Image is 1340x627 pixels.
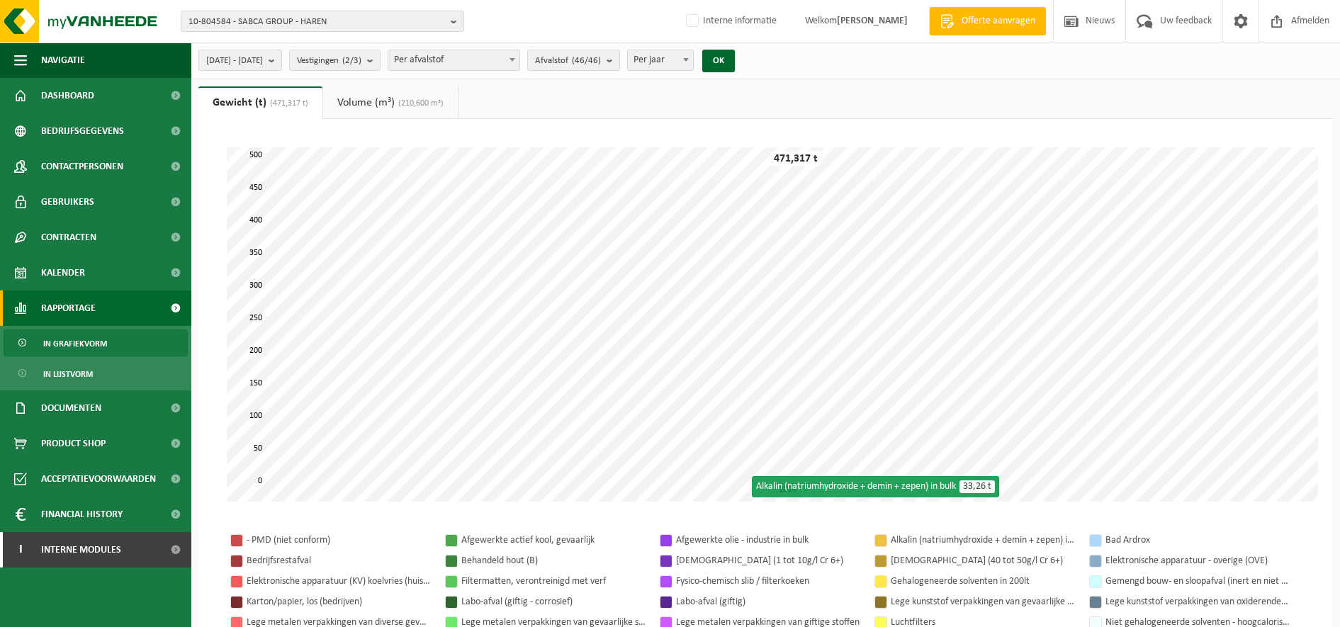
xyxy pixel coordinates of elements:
[929,7,1046,35] a: Offerte aanvragen
[206,50,263,72] span: [DATE] - [DATE]
[41,290,96,326] span: Rapportage
[770,152,821,166] div: 471,317 t
[891,552,1075,570] div: [DEMOGRAPHIC_DATA] (40 tot 50g/l Cr 6+)
[41,461,156,497] span: Acceptatievoorwaarden
[837,16,908,26] strong: [PERSON_NAME]
[266,99,308,108] span: (471,317 t)
[388,50,520,71] span: Per afvalstof
[4,329,188,356] a: In grafiekvorm
[1105,593,1290,611] div: Lege kunststof verpakkingen van oxiderende stoffen
[41,113,124,149] span: Bedrijfsgegevens
[323,86,458,119] a: Volume (m³)
[702,50,735,72] button: OK
[958,14,1039,28] span: Offerte aanvragen
[676,572,860,590] div: Fysico-chemisch slib / filterkoeken
[4,360,188,387] a: In lijstvorm
[41,184,94,220] span: Gebruikers
[41,149,123,184] span: Contactpersonen
[676,593,860,611] div: Labo-afval (giftig)
[198,86,322,119] a: Gewicht (t)
[752,476,999,497] div: Alkalin (natriumhydroxide + demin + zepen) in bulk
[676,552,860,570] div: [DEMOGRAPHIC_DATA] (1 tot 10g/l Cr 6+)
[289,50,381,71] button: Vestigingen(2/3)
[247,531,431,549] div: - PMD (niet conform)
[41,220,96,255] span: Contracten
[461,531,646,549] div: Afgewerkte actief kool, gevaarlijk
[342,56,361,65] count: (2/3)
[41,390,101,426] span: Documenten
[572,56,601,65] count: (46/46)
[41,43,85,78] span: Navigatie
[41,426,106,461] span: Product Shop
[14,532,27,567] span: I
[461,572,646,590] div: Filtermatten, verontreinigd met verf
[683,11,777,32] label: Interne informatie
[535,50,601,72] span: Afvalstof
[41,78,94,113] span: Dashboard
[891,531,1075,549] div: Alkalin (natriumhydroxide + demin + zepen) in bulk
[461,552,646,570] div: Behandeld hout (B)
[891,572,1075,590] div: Gehalogeneerde solventen in 200lt
[247,572,431,590] div: Elektronische apparatuur (KV) koelvries (huishoudelijk)
[41,532,121,567] span: Interne modules
[628,50,693,70] span: Per jaar
[181,11,464,32] button: 10-804584 - SABCA GROUP - HAREN
[297,50,361,72] span: Vestigingen
[43,361,93,388] span: In lijstvorm
[1105,531,1290,549] div: Bad Ardrox
[395,99,444,108] span: (210,600 m³)
[188,11,445,33] span: 10-804584 - SABCA GROUP - HAREN
[247,552,431,570] div: Bedrijfsrestafval
[891,593,1075,611] div: Lege kunststof verpakkingen van gevaarlijke stoffen
[388,50,519,70] span: Per afvalstof
[1105,552,1290,570] div: Elektronische apparatuur - overige (OVE)
[527,50,620,71] button: Afvalstof(46/46)
[1105,572,1290,590] div: Gemengd bouw- en sloopafval (inert en niet inert)
[959,480,995,493] span: 33,26 t
[43,330,107,357] span: In grafiekvorm
[41,497,123,532] span: Financial History
[198,50,282,71] button: [DATE] - [DATE]
[247,593,431,611] div: Karton/papier, los (bedrijven)
[41,255,85,290] span: Kalender
[676,531,860,549] div: Afgewerkte olie - industrie in bulk
[461,593,646,611] div: Labo-afval (giftig - corrosief)
[627,50,694,71] span: Per jaar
